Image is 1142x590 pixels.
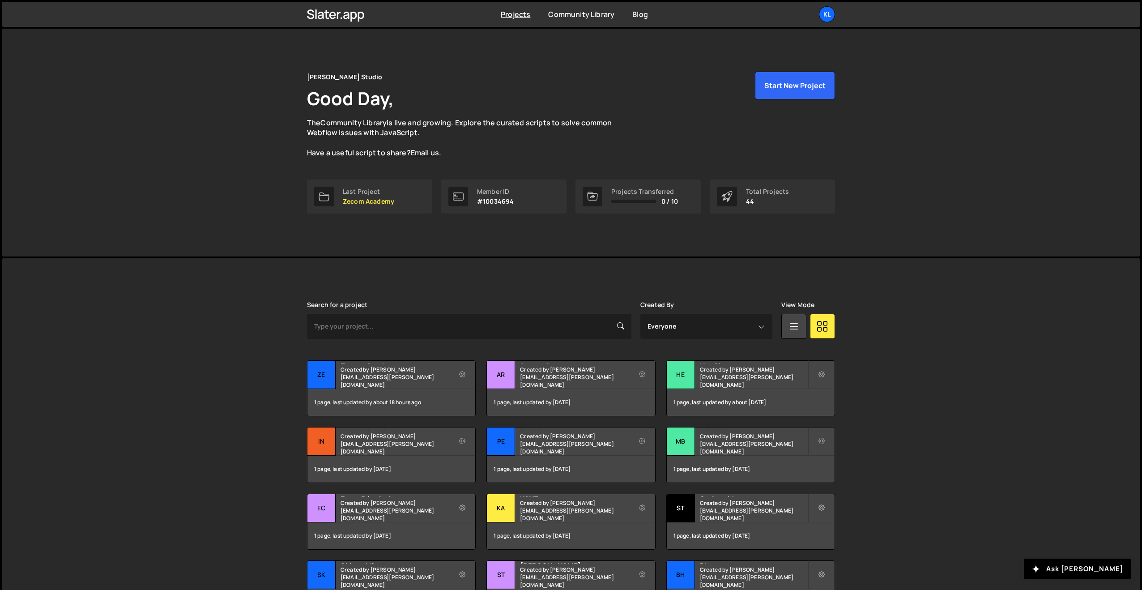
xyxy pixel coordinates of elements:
[486,494,655,550] a: KA KAYZ Created by [PERSON_NAME][EMAIL_ADDRESS][PERSON_NAME][DOMAIN_NAME] 1 page, last updated by...
[632,9,648,19] a: Blog
[1024,559,1131,579] button: Ask [PERSON_NAME]
[487,561,515,589] div: St
[700,366,808,389] small: Created by [PERSON_NAME][EMAIL_ADDRESS][PERSON_NAME][DOMAIN_NAME]
[486,427,655,483] a: Pe Peakfast Created by [PERSON_NAME][EMAIL_ADDRESS][PERSON_NAME][DOMAIN_NAME] 1 page, last update...
[667,494,695,522] div: St
[520,561,628,564] h2: [PERSON_NAME]
[746,188,789,195] div: Total Projects
[667,522,835,549] div: 1 page, last updated by [DATE]
[520,432,628,455] small: Created by [PERSON_NAME][EMAIL_ADDRESS][PERSON_NAME][DOMAIN_NAME]
[781,301,814,308] label: View Mode
[341,566,448,589] small: Created by [PERSON_NAME][EMAIL_ADDRESS][PERSON_NAME][DOMAIN_NAME]
[307,389,475,416] div: 1 page, last updated by about 18 hours ago
[307,428,336,456] div: In
[307,180,432,214] a: Last Project Zecom Academy
[520,361,628,363] h2: Arntreal
[307,456,475,483] div: 1 page, last updated by [DATE]
[667,456,835,483] div: 1 page, last updated by [DATE]
[487,522,655,549] div: 1 page, last updated by [DATE]
[666,427,835,483] a: MB MBS V2 Created by [PERSON_NAME][EMAIL_ADDRESS][PERSON_NAME][DOMAIN_NAME] 1 page, last updated ...
[666,494,835,550] a: St Styleguide Created by [PERSON_NAME][EMAIL_ADDRESS][PERSON_NAME][DOMAIN_NAME] 1 page, last upda...
[307,361,336,389] div: Ze
[700,494,808,497] h2: Styleguide
[520,566,628,589] small: Created by [PERSON_NAME][EMAIL_ADDRESS][PERSON_NAME][DOMAIN_NAME]
[341,428,448,430] h2: Insider Gestion
[520,366,628,389] small: Created by [PERSON_NAME][EMAIL_ADDRESS][PERSON_NAME][DOMAIN_NAME]
[700,361,808,363] h2: HeySimon
[411,148,439,158] a: Email us
[341,561,448,564] h2: Skiveo V2
[341,361,448,363] h2: Zecom Academy
[611,188,678,195] div: Projects Transferred
[548,9,614,19] a: Community Library
[477,188,514,195] div: Member ID
[667,361,695,389] div: He
[307,314,631,339] input: Type your project...
[487,428,515,456] div: Pe
[700,432,808,455] small: Created by [PERSON_NAME][EMAIL_ADDRESS][PERSON_NAME][DOMAIN_NAME]
[700,499,808,522] small: Created by [PERSON_NAME][EMAIL_ADDRESS][PERSON_NAME][DOMAIN_NAME]
[307,301,367,308] label: Search for a project
[487,389,655,416] div: 1 page, last updated by [DATE]
[341,432,448,455] small: Created by [PERSON_NAME][EMAIL_ADDRESS][PERSON_NAME][DOMAIN_NAME]
[343,188,394,195] div: Last Project
[307,494,476,550] a: Ec Ecom Révolution Created by [PERSON_NAME][EMAIL_ADDRESS][PERSON_NAME][DOMAIN_NAME] 1 page, last...
[341,366,448,389] small: Created by [PERSON_NAME][EMAIL_ADDRESS][PERSON_NAME][DOMAIN_NAME]
[307,360,476,416] a: Ze Zecom Academy Created by [PERSON_NAME][EMAIL_ADDRESS][PERSON_NAME][DOMAIN_NAME] 1 page, last u...
[746,198,789,205] p: 44
[755,72,835,99] button: Start New Project
[700,428,808,430] h2: MBS V2
[307,72,382,82] div: [PERSON_NAME] Studio
[700,561,808,564] h2: Bhunter
[341,499,448,522] small: Created by [PERSON_NAME][EMAIL_ADDRESS][PERSON_NAME][DOMAIN_NAME]
[307,561,336,589] div: Sk
[477,198,514,205] p: #10034694
[487,456,655,483] div: 1 page, last updated by [DATE]
[307,494,336,522] div: Ec
[320,118,387,128] a: Community Library
[667,428,695,456] div: MB
[343,198,394,205] p: Zecom Academy
[640,301,674,308] label: Created By
[667,561,695,589] div: Bh
[667,389,835,416] div: 1 page, last updated by about [DATE]
[520,494,628,497] h2: KAYZ
[487,494,515,522] div: KA
[341,494,448,497] h2: Ecom Révolution
[307,427,476,483] a: In Insider Gestion Created by [PERSON_NAME][EMAIL_ADDRESS][PERSON_NAME][DOMAIN_NAME] 1 page, last...
[307,118,629,158] p: The is live and growing. Explore the curated scripts to solve common Webflow issues with JavaScri...
[661,198,678,205] span: 0 / 10
[520,499,628,522] small: Created by [PERSON_NAME][EMAIL_ADDRESS][PERSON_NAME][DOMAIN_NAME]
[520,428,628,430] h2: Peakfast
[700,566,808,589] small: Created by [PERSON_NAME][EMAIL_ADDRESS][PERSON_NAME][DOMAIN_NAME]
[307,522,475,549] div: 1 page, last updated by [DATE]
[501,9,530,19] a: Projects
[819,6,835,22] a: Kl
[486,360,655,416] a: Ar Arntreal Created by [PERSON_NAME][EMAIL_ADDRESS][PERSON_NAME][DOMAIN_NAME] 1 page, last update...
[487,361,515,389] div: Ar
[307,86,394,111] h1: Good Day,
[666,360,835,416] a: He HeySimon Created by [PERSON_NAME][EMAIL_ADDRESS][PERSON_NAME][DOMAIN_NAME] 1 page, last update...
